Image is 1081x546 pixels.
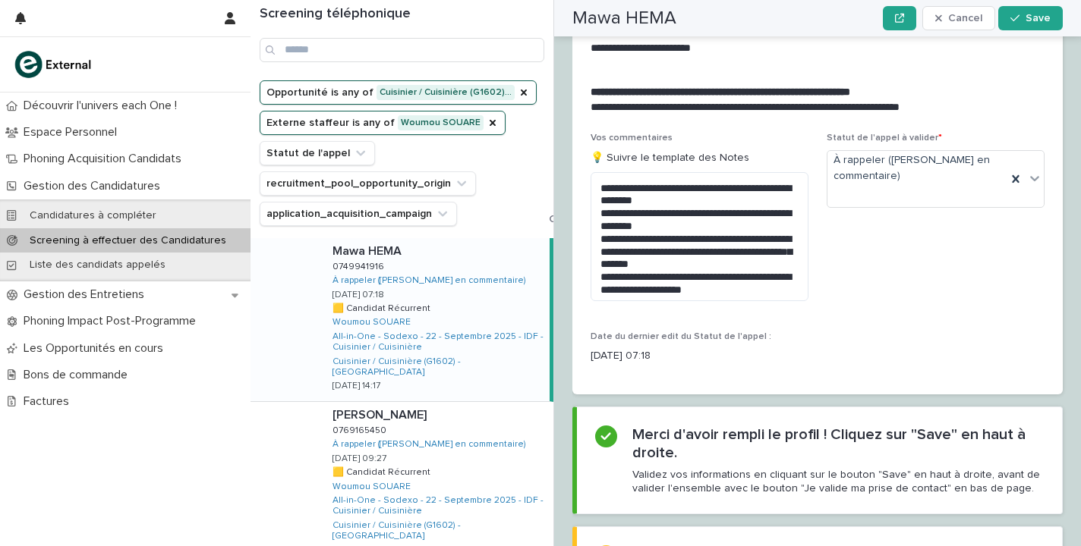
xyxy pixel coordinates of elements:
span: Clear all filters [549,214,621,224]
span: Save [1026,13,1051,24]
p: Gestion des Entretiens [17,287,156,302]
p: Screening à effectuer des Candidatures [17,234,238,247]
a: Woumou SOUARE [332,482,411,492]
span: Vos commentaires [591,133,673,143]
span: Date du dernier edit du Statut de l'appel : [591,332,771,341]
a: Woumou SOUARE [332,317,411,328]
button: Clear all filters [537,214,621,224]
h2: Mawa HEMA [572,8,676,30]
a: All-in-One - Sodexo - 22 - Septembre 2025 - IDF - Cuisinier / Cuisinière [332,495,547,517]
p: 🟨 Candidat Récurrent [332,464,433,478]
p: [DATE] 07:18 [591,348,808,364]
a: Cuisinier / Cuisinière (G1602) - [GEOGRAPHIC_DATA] [332,520,547,542]
p: Liste des candidats appelés [17,259,178,271]
p: 🟨 Candidat Récurrent [332,300,433,314]
h1: Screening téléphonique [260,6,544,23]
p: 0749941916 [332,259,387,272]
button: application_acquisition_campaign [260,202,457,226]
p: [DATE] 14:17 [332,381,380,391]
img: bc51vvfgR2QLHU84CWIQ [12,49,96,80]
button: Save [998,6,1063,30]
h2: Merci d'avoir rempli le profil ! Cliquez sur "Save" en haut à droite. [632,425,1044,462]
p: [PERSON_NAME] [332,405,430,422]
a: Mawa HEMAMawa HEMA 07499419160749941916 À rappeler ([PERSON_NAME] en commentaire) [DATE] 07:18🟨 C... [251,238,553,402]
p: 0769165450 [332,422,389,436]
p: Espace Personnel [17,125,129,140]
p: Phoning Acquisition Candidats [17,152,194,166]
span: À rappeler ([PERSON_NAME] en commentaire) [834,152,1001,184]
p: Découvrir l'univers each One ! [17,99,189,113]
a: All-in-One - Sodexo - 22 - Septembre 2025 - IDF - Cuisinier / Cuisinière [332,331,544,353]
a: À rappeler ([PERSON_NAME] en commentaire) [332,439,526,450]
span: Statut de l'appel à valider [827,133,942,143]
p: Validez vos informations en cliquant sur le bouton "Save" en haut à droite, avant de valider l'en... [632,468,1044,495]
button: Cancel [922,6,995,30]
button: Externe staffeur [260,111,506,135]
p: Candidatures à compléter [17,209,169,222]
a: Cuisinier / Cuisinière (G1602) - [GEOGRAPHIC_DATA] [332,356,544,378]
button: Statut de l'appel [260,141,375,165]
p: 💡 Suivre le template des Notes [591,150,808,166]
p: [DATE] 09:27 [332,453,386,464]
p: Bons de commande [17,368,140,382]
button: recruitment_pool_opportunity_origin [260,171,476,196]
button: Opportunité [260,80,537,105]
span: Cancel [948,13,982,24]
p: Phoning Impact Post-Programme [17,314,208,328]
p: Les Opportunités en cours [17,341,175,356]
a: À rappeler ([PERSON_NAME] en commentaire) [332,275,526,286]
p: [DATE] 07:18 [332,290,384,300]
input: Search [260,38,544,62]
p: Mawa HEMA [332,241,405,259]
p: Gestion des Candidatures [17,179,172,193]
p: Factures [17,394,81,409]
